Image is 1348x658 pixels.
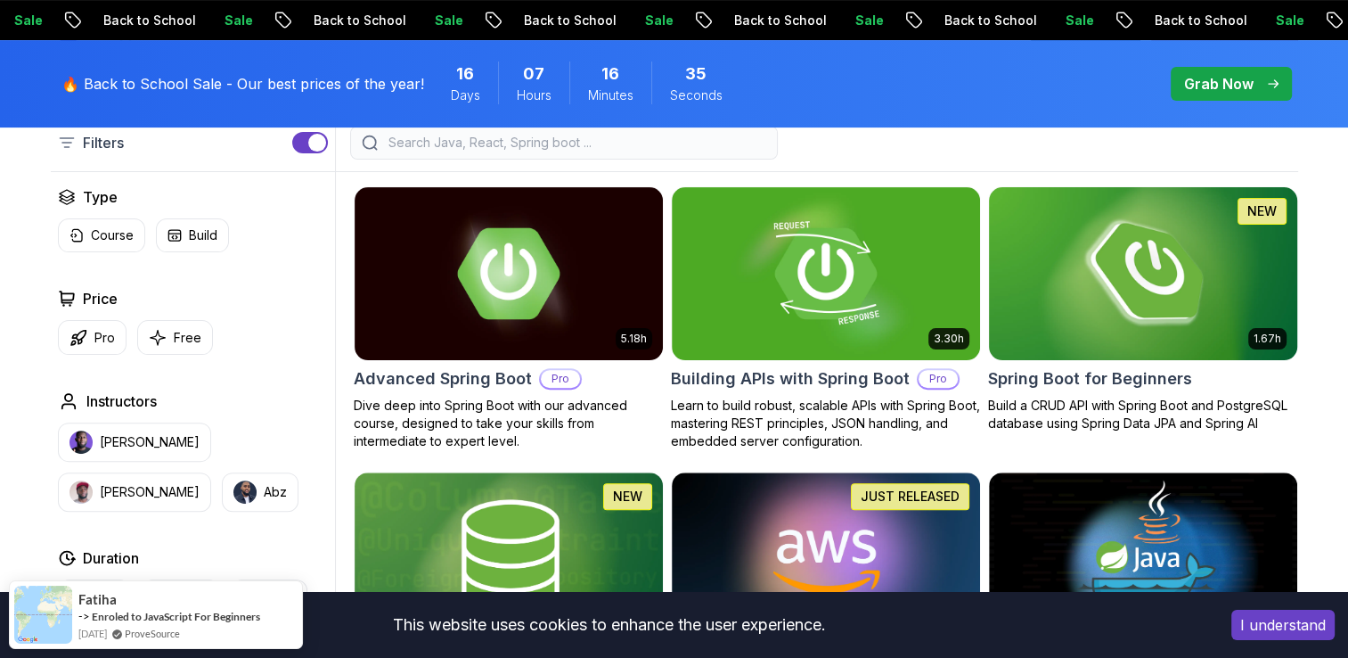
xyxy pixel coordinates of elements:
[354,186,664,450] a: Advanced Spring Boot card5.18hAdvanced Spring BootProDive deep into Spring Boot with our advanced...
[279,12,400,29] p: Back to School
[385,134,766,152] input: Search Java, React, Spring boot ...
[601,62,619,86] span: 16 Minutes
[919,370,958,388] p: Pro
[517,86,551,104] span: Hours
[988,397,1298,432] p: Build a CRUD API with Spring Boot and PostgreSQL database using Spring Data JPA and Spring AI
[989,473,1297,646] img: Docker for Java Developers card
[1247,202,1277,220] p: NEW
[672,187,980,360] img: Building APIs with Spring Boot card
[621,332,647,346] p: 5.18h
[821,12,878,29] p: Sale
[78,609,90,623] span: ->
[910,12,1031,29] p: Back to School
[61,73,424,95] p: 🔥 Back to School Sale - Our best prices of the year!
[685,62,707,86] span: 35 Seconds
[58,320,127,355] button: Pro
[94,329,115,347] p: Pro
[355,473,663,646] img: Spring Data JPA card
[190,12,247,29] p: Sale
[456,62,474,86] span: 16 Days
[83,547,139,569] h2: Duration
[58,473,211,512] button: instructor img[PERSON_NAME]
[988,366,1192,391] h2: Spring Boot for Beginners
[174,329,201,347] p: Free
[400,12,457,29] p: Sale
[672,473,980,646] img: AWS for Developers card
[489,12,610,29] p: Back to School
[861,488,960,506] p: JUST RELEASED
[231,580,307,613] button: +3 Hours
[100,433,200,451] p: [PERSON_NAME]
[1120,12,1241,29] p: Back to School
[541,370,580,388] p: Pro
[69,481,93,504] img: instructor img
[58,218,145,252] button: Course
[588,86,633,104] span: Minutes
[981,183,1304,364] img: Spring Boot for Beginners card
[264,483,287,501] p: Abz
[222,473,298,512] button: instructor imgAbz
[92,610,260,623] a: Enroled to JavaScript For Beginners
[83,288,118,309] h2: Price
[233,481,257,504] img: instructor img
[1031,12,1088,29] p: Sale
[1184,73,1254,95] p: Grab Now
[355,187,663,360] img: Advanced Spring Boot card
[671,186,981,450] a: Building APIs with Spring Boot card3.30hBuilding APIs with Spring BootProLearn to build robust, s...
[78,592,117,607] span: Fatiha
[58,580,131,613] button: 0-1 Hour
[1231,610,1335,640] button: Accept cookies
[613,488,642,506] p: NEW
[78,626,107,641] span: [DATE]
[610,12,667,29] p: Sale
[1254,332,1281,346] p: 1.67h
[137,320,213,355] button: Free
[671,366,910,391] h2: Building APIs with Spring Boot
[125,626,180,641] a: ProveSource
[671,397,981,450] p: Learn to build robust, scalable APIs with Spring Boot, mastering REST principles, JSON handling, ...
[1241,12,1298,29] p: Sale
[699,12,821,29] p: Back to School
[354,397,664,450] p: Dive deep into Spring Boot with our advanced course, designed to take your skills from intermedia...
[86,391,157,412] h2: Instructors
[354,366,532,391] h2: Advanced Spring Boot
[58,423,211,462] button: instructor img[PERSON_NAME]
[142,580,220,613] button: 1-3 Hours
[523,62,544,86] span: 7 Hours
[988,186,1298,432] a: Spring Boot for Beginners card1.67hNEWSpring Boot for BeginnersBuild a CRUD API with Spring Boot ...
[69,431,93,454] img: instructor img
[156,218,229,252] button: Build
[69,12,190,29] p: Back to School
[670,86,723,104] span: Seconds
[100,483,200,501] p: [PERSON_NAME]
[189,226,217,244] p: Build
[451,86,480,104] span: Days
[13,605,1205,645] div: This website uses cookies to enhance the user experience.
[91,226,134,244] p: Course
[83,186,118,208] h2: Type
[934,332,964,346] p: 3.30h
[14,586,72,644] img: provesource social proof notification image
[83,132,124,153] p: Filters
